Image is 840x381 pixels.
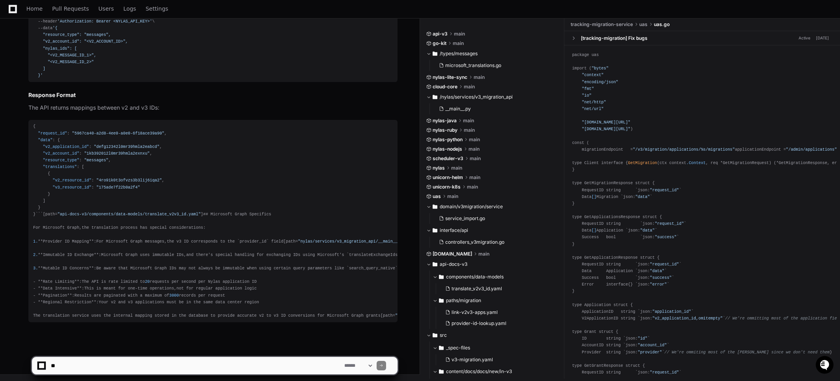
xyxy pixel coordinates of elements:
[184,252,186,257] span: ,
[451,165,462,171] span: main
[28,103,398,112] p: The API returns mappings between v2 and v3 IDs:
[426,329,558,342] button: src
[146,6,168,11] span: Settings
[592,194,596,199] span: []
[433,92,437,102] svg: Directory
[96,300,99,304] span: :
[452,286,502,292] span: translate_v2v3_id.yaml
[638,336,648,341] span: "id"
[433,49,437,58] svg: Directory
[426,200,558,213] button: domain/v3migration/service
[440,50,478,57] span: /types/messages
[433,202,437,211] svg: Directory
[201,212,203,217] span: ]
[436,237,554,248] button: controllers_v3migration.go
[38,205,40,210] span: }
[48,192,50,196] span: }
[99,252,101,257] span: :
[464,127,475,133] span: main
[145,279,149,284] span: 20
[89,144,91,149] span: :
[28,91,398,99] h2: Response Format
[33,239,38,244] span: 1.
[52,138,55,142] span: :
[447,193,458,200] span: main
[478,251,489,257] span: main
[655,221,684,226] span: "request_id"
[582,120,630,125] span: "[DOMAIN_NAME][URL]"
[433,165,445,171] span: nylas
[96,178,162,183] span: "4ro91k0t3ofvzs3b3lij6iqa2"
[58,138,60,142] span: {
[433,127,457,133] span: nylas-ruby
[436,213,554,224] button: service_import.go
[164,239,167,244] span: ,
[453,40,464,47] span: main
[82,286,84,291] span: :
[815,355,836,376] iframe: Open customer support
[43,158,79,162] span: "resource_type"
[433,74,467,80] span: nylas-lite-sync
[284,239,286,244] span: [
[82,164,84,169] span: [
[52,185,91,190] span: "v3_resource_id"
[433,136,463,143] span: nylas-python
[436,60,554,71] button: microsoft_translations.go
[433,226,437,235] svg: Directory
[433,155,463,162] span: scheduler-v3
[162,178,164,183] span: ,
[686,161,706,165] span: .Context
[469,174,480,181] span: main
[67,131,69,136] span: :
[433,31,448,37] span: api-v3
[96,185,140,190] span: "175ade7f22b0a2f4"
[433,251,472,257] span: [DOMAIN_NAME]
[640,228,655,233] span: "data"
[43,144,89,149] span: "v2_application_id"
[94,144,159,149] span: "defg12342l0mr39hmla2eabcd"
[467,184,478,190] span: main
[433,40,446,47] span: go-kit
[474,74,485,80] span: main
[298,239,407,244] span: "nylas/services/v3_migration_api/__main__.py"
[633,147,735,152] span: "/v3/migration/applications/%s/migrations"
[639,21,648,28] span: uas
[439,296,444,305] svg: Directory
[582,93,592,98] span: "io"
[159,144,162,149] span: ,
[33,212,35,217] span: }
[426,47,558,60] button: /types/messages
[79,151,82,156] span: :
[445,106,471,112] span: __main__.py
[816,35,829,41] div: [DATE]
[48,171,50,176] span: {
[433,174,463,181] span: unicorn-helm
[426,224,558,237] button: interface/api
[38,138,52,142] span: "data"
[433,271,558,283] button: components/data-models
[786,147,837,152] span: "/admin/applications"
[426,258,558,271] button: api-docs-v3
[469,136,480,143] span: main
[635,194,650,199] span: "data"
[442,318,554,329] button: provider-id-lookup.yaml
[650,188,679,192] span: "request_id"
[464,84,475,90] span: main
[72,293,75,298] span: :
[433,146,462,152] span: nylas-nodejs
[582,80,618,84] span: "encoding/json"
[43,198,45,203] span: ]
[582,106,603,111] span: "net/url"
[650,275,672,280] span: "success"
[442,307,554,318] button: link-v2v3-apps.yaml
[395,313,490,318] span: "tracking-migration-service/uas/uas.go"
[8,59,22,73] img: 1736555170064-99ba0984-63c1-480f-8ee9-699278ef63ed
[445,215,485,222] span: service_import.go
[433,84,457,90] span: cloud-core
[440,94,513,100] span: /nylas/services/v3_migration_api
[94,266,96,271] span: :
[58,212,201,217] span: "api-docs-v3/components/data-models/translate_v2v3_id.yaml"
[628,161,657,165] span: GetMigration
[52,178,91,183] span: "v2_resource_id"
[33,124,35,129] span: {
